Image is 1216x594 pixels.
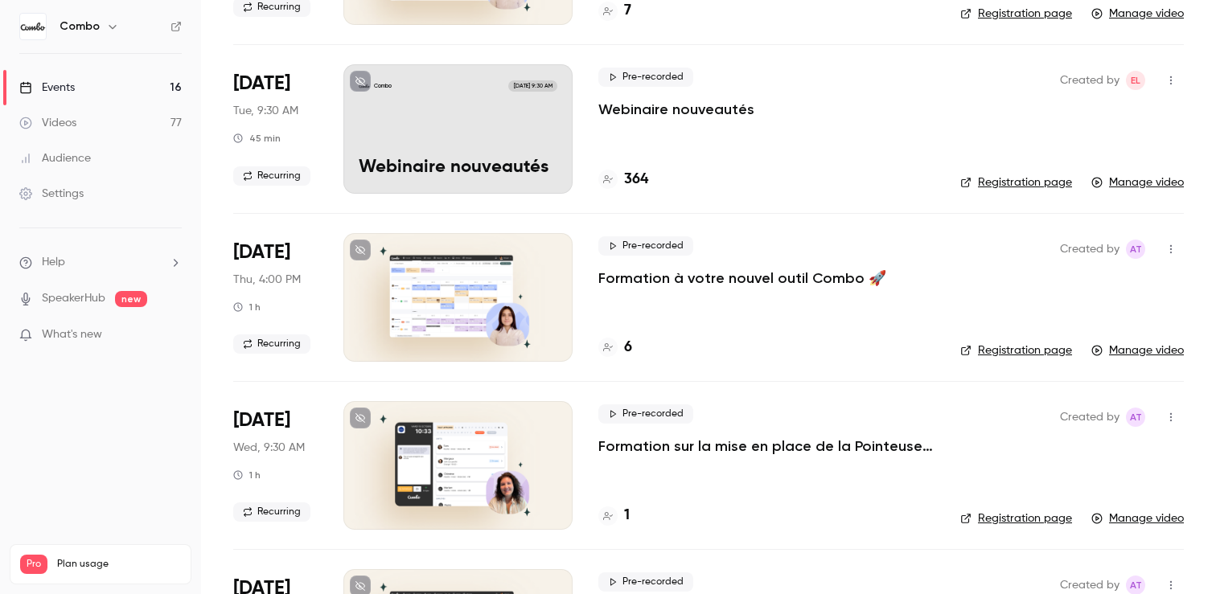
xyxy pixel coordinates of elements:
span: Tue, 9:30 AM [233,103,298,119]
span: Plan usage [57,558,181,571]
a: SpeakerHub [42,290,105,307]
a: Manage video [1091,6,1184,22]
a: Registration page [960,6,1072,22]
span: Created by [1060,71,1119,90]
a: 1 [598,505,630,526]
div: Jul 2 Wed, 9:30 AM (Europe/Paris) [233,401,318,530]
span: AT [1130,408,1142,427]
img: Combo [20,14,46,39]
a: Formation sur la mise en place de la Pointeuse Combo 🚦 [598,436,935,456]
span: Pre-recorded [598,68,693,87]
span: AT [1130,240,1142,259]
span: Recurring [233,166,310,186]
h6: Combo [60,18,100,35]
span: Emeline Leyre [1126,71,1145,90]
a: Manage video [1091,342,1184,358]
a: 364 [598,169,648,190]
div: Events [19,80,75,96]
a: Registration page [960,510,1072,526]
div: Settings [19,186,84,202]
span: [DATE] 9:30 AM [508,80,557,92]
div: Jul 3 Thu, 4:00 PM (Europe/Paris) [233,233,318,362]
span: Recurring [233,502,310,522]
a: Manage video [1091,510,1184,526]
div: 1 h [233,301,261,313]
div: 1 h [233,469,261,481]
span: Pro [20,555,47,574]
a: Registration page [960,174,1072,190]
span: Help [42,254,65,271]
span: What's new [42,326,102,343]
div: Audience [19,150,91,166]
div: 45 min [233,132,281,145]
span: Pre-recorded [598,572,693,592]
span: Wed, 9:30 AM [233,440,305,456]
h4: 6 [624,337,632,358]
span: EL [1131,71,1140,90]
p: Webinaire nouveautés [359,158,557,178]
a: Manage video [1091,174,1184,190]
span: Amandine Test [1126,408,1145,427]
div: Jul 8 Tue, 9:30 AM (Europe/Paris) [233,64,318,193]
span: Created by [1060,408,1119,427]
a: Webinaire nouveautésCombo[DATE] 9:30 AMWebinaire nouveautés [343,64,573,193]
span: [DATE] [233,408,290,433]
a: Webinaire nouveautés [598,100,754,119]
iframe: Noticeable Trigger [162,328,182,342]
a: Registration page [960,342,1072,358]
a: Formation à votre nouvel outil Combo 🚀 [598,268,886,288]
span: new [115,291,147,307]
span: Pre-recorded [598,236,693,256]
li: help-dropdown-opener [19,254,182,271]
span: [DATE] [233,71,290,96]
p: Combo [374,82,392,90]
span: Thu, 4:00 PM [233,272,301,288]
span: Amandine Test [1126,240,1145,259]
h4: 364 [624,169,648,190]
a: 6 [598,337,632,358]
h4: 1 [624,505,630,526]
span: Created by [1060,240,1119,259]
span: Recurring [233,334,310,354]
span: Pre-recorded [598,404,693,424]
div: Videos [19,115,76,131]
span: [DATE] [233,240,290,265]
